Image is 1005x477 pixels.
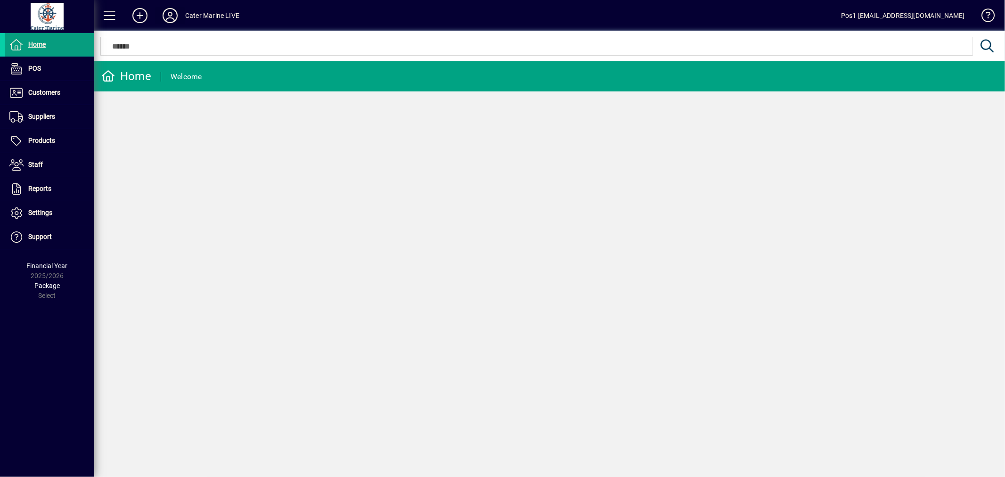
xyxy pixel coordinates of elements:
[101,69,151,84] div: Home
[28,41,46,48] span: Home
[28,209,52,216] span: Settings
[5,129,94,153] a: Products
[125,7,155,24] button: Add
[28,65,41,72] span: POS
[5,105,94,129] a: Suppliers
[28,233,52,240] span: Support
[28,185,51,192] span: Reports
[28,113,55,120] span: Suppliers
[5,177,94,201] a: Reports
[28,137,55,144] span: Products
[5,57,94,81] a: POS
[34,282,60,289] span: Package
[5,153,94,177] a: Staff
[28,89,60,96] span: Customers
[5,81,94,105] a: Customers
[841,8,965,23] div: Pos1 [EMAIL_ADDRESS][DOMAIN_NAME]
[155,7,185,24] button: Profile
[185,8,239,23] div: Cater Marine LIVE
[5,201,94,225] a: Settings
[5,225,94,249] a: Support
[171,69,202,84] div: Welcome
[974,2,993,33] a: Knowledge Base
[27,262,68,270] span: Financial Year
[28,161,43,168] span: Staff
